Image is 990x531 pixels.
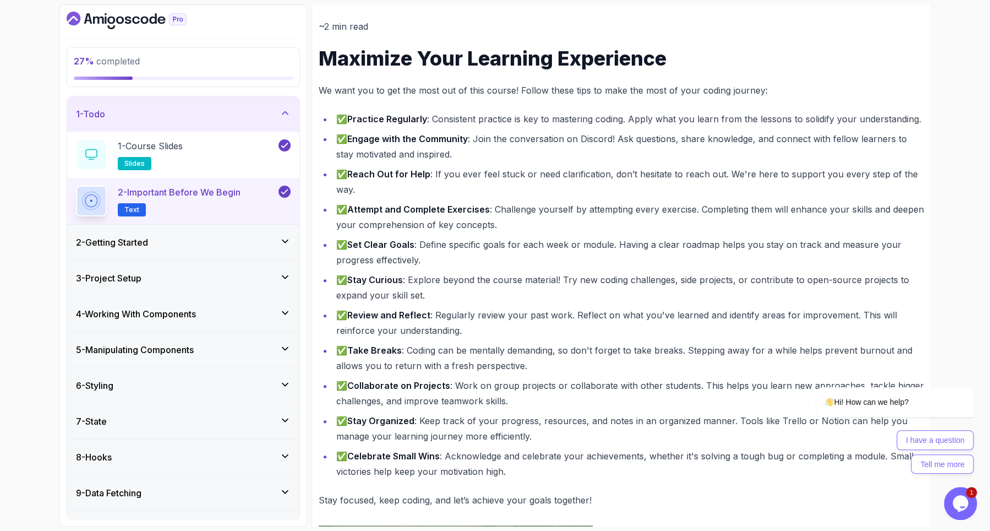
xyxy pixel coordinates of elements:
[319,19,924,34] p: ~2 min read
[347,169,430,180] strong: Reach Out for Help
[124,205,139,214] span: Text
[333,202,924,232] li: ✅ : Challenge yourself by attempting every exercise. Completing them will enhance your skills and...
[347,133,468,144] strong: Engage with the Community
[347,274,403,285] strong: Stay Curious
[333,413,924,444] li: ✅ : Keep track of your progress, resources, and notes in an organized manner. Tools like Trello o...
[76,451,112,464] h3: 8 - Hooks
[944,487,979,520] iframe: chat widget
[333,448,924,479] li: ✅ : Acknowledge and celebrate your achievements, whether it's solving a tough bug or completing a...
[118,186,240,199] p: 2 - Important Before We Begin
[76,486,141,500] h3: 9 - Data Fetching
[76,139,291,170] button: 1-Course Slidesslides
[76,415,107,428] h3: 7 - State
[67,261,299,296] button: 3-Project Setup
[333,166,924,197] li: ✅ : If you ever feel stuck or need clarification, don’t hesitate to reach out. We're here to supp...
[67,475,299,511] button: 9-Data Fetching
[118,139,183,153] p: 1 - Course Slides
[347,451,440,462] strong: Celebrate Small Wins
[333,272,924,303] li: ✅ : Explore beyond the course material! Try new coding challenges, side projects, or contribute t...
[781,288,979,481] iframe: chat widget
[67,332,299,367] button: 5-Manipulating Components
[347,310,430,321] strong: Review and Reflect
[319,492,924,508] p: Stay focused, keep coding, and let’s achieve your goals together!
[333,237,924,268] li: ✅ : Define specific goals for each week or module. Having a clear roadmap helps you stay on track...
[347,380,450,391] strong: Collaborate on Projects
[76,186,291,216] button: 2-Important Before We BeginText
[76,379,113,392] h3: 6 - Styling
[74,56,94,67] span: 27 %
[347,345,402,356] strong: Take Breaks
[347,239,414,250] strong: Set Clear Goals
[347,204,490,215] strong: Attempt and Complete Exercises
[76,343,194,356] h3: 5 - Manipulating Components
[74,56,140,67] span: completed
[67,96,299,132] button: 1-Todo
[333,111,924,127] li: ✅ : Consistent practice is key to mastering coding. Apply what you learn from the lessons to soli...
[76,107,105,121] h3: 1 - Todo
[76,272,141,285] h3: 3 - Project Setup
[67,296,299,332] button: 4-Working With Components
[76,236,148,249] h3: 2 - Getting Started
[347,113,427,124] strong: Practice Regularly
[67,440,299,475] button: 8-Hooks
[67,368,299,403] button: 6-Styling
[67,225,299,260] button: 2-Getting Started
[319,47,924,69] h1: Maximize Your Learning Experience
[67,12,212,29] a: Dashboard
[333,378,924,409] li: ✅ : Work on group projects or collaborate with other students. This helps you learn new approache...
[333,307,924,338] li: ✅ : Regularly review your past work. Reflect on what you've learned and identify areas for improv...
[333,131,924,162] li: ✅ : Join the conversation on Discord! Ask questions, share knowledge, and connect with fellow lea...
[319,83,924,98] p: We want you to get the most out of this course! Follow these tips to make the most of your coding...
[333,343,924,373] li: ✅ : Coding can be mentally demanding, so don't forget to take breaks. Stepping away for a while h...
[347,415,414,426] strong: Stay Organized
[76,307,196,321] h3: 4 - Working With Components
[124,159,145,168] span: slides
[67,404,299,439] button: 7-State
